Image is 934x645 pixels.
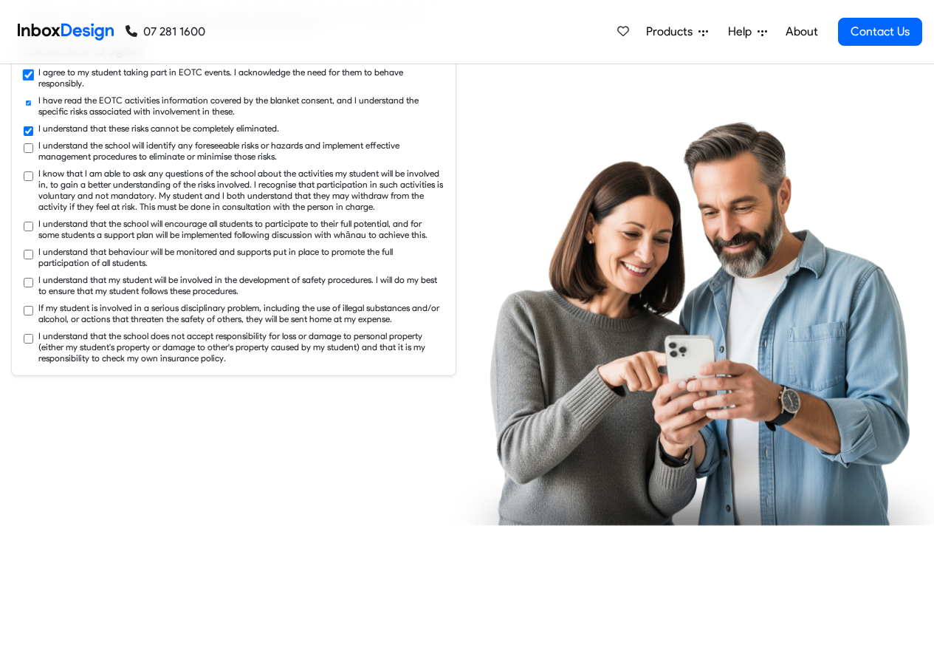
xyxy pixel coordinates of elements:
[38,246,444,268] label: I understand that behaviour will be monitored and supports put in place to promote the full parti...
[781,17,822,47] a: About
[38,302,444,324] label: If my student is involved in a serious disciplinary problem, including the use of illegal substan...
[640,17,714,47] a: Products
[38,168,444,212] label: I know that I am able to ask any questions of the school about the activities my student will be ...
[38,140,444,162] label: I understand the school will identify any foreseeable risks or hazards and implement effective ma...
[38,274,444,296] label: I understand that my student will be involved in the development of safety procedures. I will do ...
[838,18,922,46] a: Contact Us
[722,17,773,47] a: Help
[38,95,444,117] label: I have read the EOTC activities information covered by the blanket consent, and I understand the ...
[38,66,444,89] label: I agree to my student taking part in EOTC events. I acknowledge the need for them to behave respo...
[38,218,444,240] label: I understand that the school will encourage all students to participate to their full potential, ...
[728,23,758,41] span: Help
[38,123,279,134] label: I understand that these risks cannot be completely eliminated.
[38,330,444,364] label: I understand that the school does not accept responsibility for loss or damage to personal proper...
[126,23,205,41] a: 07 281 1600
[646,23,698,41] span: Products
